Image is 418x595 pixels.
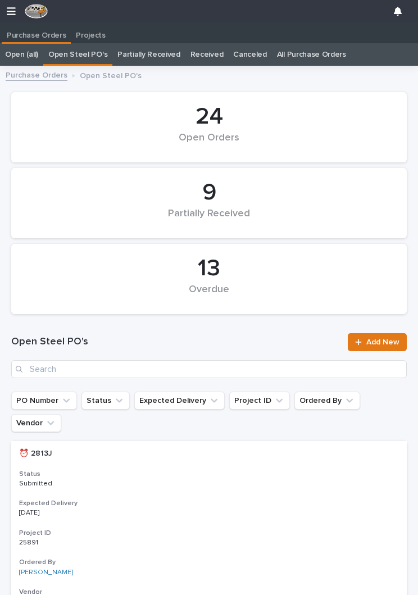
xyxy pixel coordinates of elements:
input: Search [11,360,407,378]
a: Purchase Orders [2,22,71,42]
p: Projects [76,22,106,40]
div: 13 [30,255,388,283]
div: Open Orders [30,132,388,156]
a: [PERSON_NAME] [19,569,73,576]
a: Open Steel PO's [48,43,107,66]
p: Open Steel PO's [80,69,142,81]
button: Status [81,392,130,410]
a: Partially Received [117,43,180,66]
img: F4NWVRlRhyjtPQOJfFs5 [25,4,48,19]
a: Projects [71,22,111,44]
a: Add New [348,333,407,351]
h3: Status [19,470,399,479]
a: All Purchase Orders [277,43,346,66]
div: Partially Received [30,208,388,231]
a: Received [190,43,224,66]
p: ⏰ 2813J [19,447,54,458]
p: Purchase Orders [7,22,66,40]
div: 24 [30,103,388,131]
button: Ordered By [294,392,360,410]
p: 25891 [19,537,40,547]
h3: Expected Delivery [19,499,399,508]
span: Add New [366,338,399,346]
button: PO Number [11,392,77,410]
p: [DATE] [19,509,113,517]
p: Submitted [19,480,113,488]
h1: Open Steel PO's [11,335,341,349]
h3: Ordered By [19,558,399,567]
div: Overdue [30,284,388,307]
button: Vendor [11,414,61,432]
a: Canceled [233,43,267,66]
button: Expected Delivery [134,392,225,410]
a: Purchase Orders [6,68,67,81]
a: Open (all) [5,43,38,66]
div: 9 [30,179,388,207]
button: Project ID [229,392,290,410]
h3: Project ID [19,529,399,538]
